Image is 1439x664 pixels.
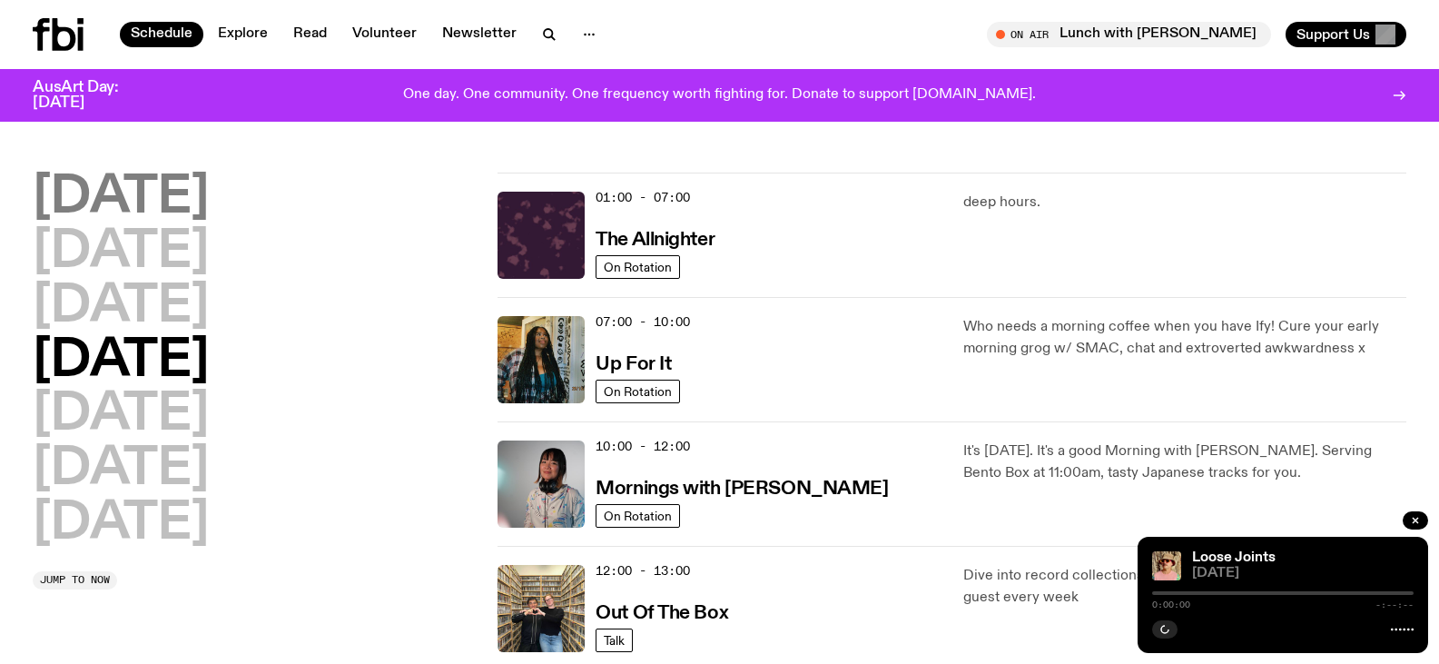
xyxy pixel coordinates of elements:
a: Mornings with [PERSON_NAME] [596,476,888,499]
span: 10:00 - 12:00 [596,438,690,455]
a: Volunteer [341,22,428,47]
img: Matt and Kate stand in the music library and make a heart shape with one hand each. [498,565,585,652]
a: On Rotation [596,504,680,528]
button: [DATE] [33,173,209,223]
span: 0:00:00 [1152,600,1190,609]
button: [DATE] [33,444,209,495]
span: [DATE] [1192,567,1414,580]
button: [DATE] [33,336,209,387]
a: Loose Joints [1192,550,1276,565]
a: Explore [207,22,279,47]
a: Schedule [120,22,203,47]
a: On Rotation [596,255,680,279]
a: The Allnighter [596,227,715,250]
p: deep hours. [963,192,1406,213]
a: Read [282,22,338,47]
span: -:--:-- [1375,600,1414,609]
span: 07:00 - 10:00 [596,313,690,331]
span: On Rotation [604,260,672,273]
span: 12:00 - 13:00 [596,562,690,580]
img: Kana Frazer is smiling at the camera with her head tilted slightly to her left. She wears big bla... [498,441,585,528]
span: 01:00 - 07:00 [596,189,690,206]
span: Talk [604,633,625,647]
span: Jump to now [40,575,110,585]
button: [DATE] [33,282,209,332]
button: [DATE] [33,499,209,550]
h3: Mornings with [PERSON_NAME] [596,480,888,499]
p: Who needs a morning coffee when you have Ify! Cure your early morning grog w/ SMAC, chat and extr... [963,316,1406,360]
a: On Rotation [596,380,680,403]
span: Support Us [1296,26,1370,43]
h3: Out Of The Box [596,604,728,623]
p: It's [DATE]. It's a good Morning with [PERSON_NAME]. Serving Bento Box at 11:00am, tasty Japanese... [963,441,1406,484]
button: [DATE] [33,390,209,441]
h3: The Allnighter [596,231,715,250]
a: Talk [596,629,633,652]
button: [DATE] [33,227,209,278]
p: One day. One community. One frequency worth fighting for. Donate to support [DOMAIN_NAME]. [403,87,1036,104]
a: Out Of The Box [596,600,728,623]
h3: AusArt Day: [DATE] [33,80,149,111]
span: On Rotation [604,509,672,522]
span: On Rotation [604,384,672,398]
img: Ify - a Brown Skin girl with black braided twists, looking up to the side with her tongue stickin... [498,316,585,403]
h3: Up For It [596,355,671,374]
button: Support Us [1286,22,1406,47]
button: Jump to now [33,571,117,590]
button: On AirLunch with [PERSON_NAME] [987,22,1271,47]
img: Tyson stands in front of a paperbark tree wearing orange sunglasses, a suede bucket hat and a pin... [1152,551,1181,580]
a: Newsletter [431,22,527,47]
a: Up For It [596,352,671,374]
p: Dive into record collections and life recollections with a special guest every week [963,565,1406,609]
